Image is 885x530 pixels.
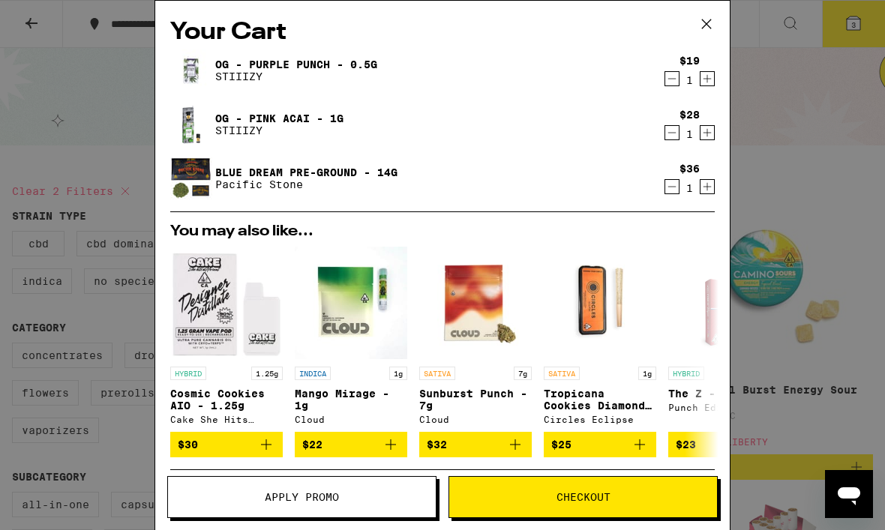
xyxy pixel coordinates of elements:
button: Add to bag [668,432,781,457]
button: Add to bag [170,432,283,457]
img: Punch Edibles - The Z - 1g [681,247,768,359]
span: $22 [302,439,322,451]
div: $36 [679,163,700,175]
p: 7g [514,367,532,380]
div: Cloud [295,415,407,424]
span: $32 [427,439,447,451]
div: $19 [679,55,700,67]
span: $23 [676,439,696,451]
p: 1.25g [251,367,283,380]
a: Open page for Sunburst Punch - 7g from Cloud [419,247,532,432]
p: STIIIZY [215,124,343,136]
div: 1 [679,182,700,194]
a: Open page for The Z - 1g from Punch Edibles [668,247,781,432]
p: HYBRID [170,367,206,380]
img: OG - Pink Acai - 1g [170,103,212,145]
button: Increment [700,179,715,194]
p: Pacific Stone [215,178,397,190]
button: Add to bag [419,432,532,457]
a: Blue Dream Pre-Ground - 14g [215,166,397,178]
button: Decrement [664,71,679,86]
img: Blue Dream Pre-Ground - 14g [170,157,212,199]
img: Cloud - Mango Mirage - 1g [295,247,407,359]
div: $28 [679,109,700,121]
a: OG - Purple Punch - 0.5g [215,58,377,70]
img: Circles Eclipse - Tropicana Cookies Diamond Infused 5-Pack - 3.5g [544,247,656,359]
p: SATIVA [419,367,455,380]
h2: You may also like... [170,224,715,239]
p: Sunburst Punch - 7g [419,388,532,412]
p: SATIVA [544,367,580,380]
div: Punch Edibles [668,403,781,412]
button: Increment [700,71,715,86]
span: Checkout [556,492,610,502]
span: $30 [178,439,198,451]
iframe: Button to launch messaging window [825,470,873,518]
img: OG - Purple Punch - 0.5g [170,49,212,91]
button: Add to bag [295,432,407,457]
p: The Z - 1g [668,388,781,400]
img: Cloud - Sunburst Punch - 7g [419,247,532,359]
p: 1g [389,367,407,380]
h2: Your Cart [170,16,715,49]
a: OG - Pink Acai - 1g [215,112,343,124]
div: Cake She Hits Different [170,415,283,424]
p: STIIIZY [215,70,377,82]
img: Cake She Hits Different - Cosmic Cookies AIO - 1.25g [170,247,283,359]
button: Decrement [664,179,679,194]
button: Checkout [448,476,718,518]
div: Circles Eclipse [544,415,656,424]
a: Open page for Cosmic Cookies AIO - 1.25g from Cake She Hits Different [170,247,283,432]
a: Open page for Tropicana Cookies Diamond Infused 5-Pack - 3.5g from Circles Eclipse [544,247,656,432]
button: Add to bag [544,432,656,457]
p: Cosmic Cookies AIO - 1.25g [170,388,283,412]
div: 1 [679,74,700,86]
span: Apply Promo [265,492,339,502]
div: 1 [679,128,700,140]
p: 1g [638,367,656,380]
div: Cloud [419,415,532,424]
p: INDICA [295,367,331,380]
p: Tropicana Cookies Diamond Infused 5-Pack - 3.5g [544,388,656,412]
button: Increment [700,125,715,140]
span: $25 [551,439,571,451]
button: Decrement [664,125,679,140]
a: Open page for Mango Mirage - 1g from Cloud [295,247,407,432]
p: Mango Mirage - 1g [295,388,407,412]
button: Apply Promo [167,476,436,518]
p: HYBRID [668,367,704,380]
